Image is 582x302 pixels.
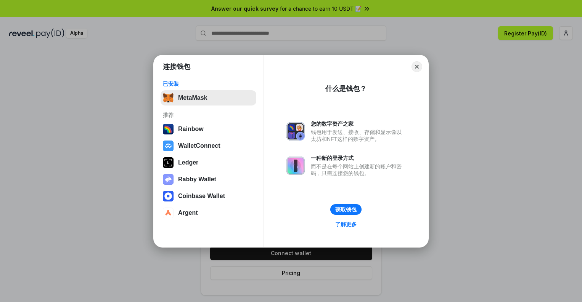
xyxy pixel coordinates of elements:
div: Rainbow [178,126,204,133]
img: svg+xml,%3Csvg%20xmlns%3D%22http%3A%2F%2Fwww.w3.org%2F2000%2Fsvg%22%20width%3D%2228%22%20height%3... [163,157,174,168]
button: Rainbow [161,121,256,137]
div: WalletConnect [178,142,220,149]
button: Coinbase Wallet [161,189,256,204]
h1: 连接钱包 [163,62,190,71]
img: svg+xml,%3Csvg%20xmlns%3D%22http%3A%2F%2Fwww.w3.org%2F2000%2Fsvg%22%20fill%3D%22none%22%20viewBox... [286,157,305,175]
button: Ledger [161,155,256,170]
button: MetaMask [161,90,256,105]
button: 获取钱包 [330,204,362,215]
img: svg+xml,%3Csvg%20fill%3D%22none%22%20height%3D%2233%22%20viewBox%3D%220%200%2035%2033%22%20width%... [163,93,174,103]
img: svg+xml,%3Csvg%20xmlns%3D%22http%3A%2F%2Fwww.w3.org%2F2000%2Fsvg%22%20fill%3D%22none%22%20viewBox... [163,174,174,185]
div: Rabby Wallet [178,176,216,183]
div: Argent [178,209,198,216]
div: 推荐 [163,112,254,118]
button: Close [412,61,422,72]
div: 一种新的登录方式 [311,155,405,161]
button: Argent [161,205,256,221]
img: svg+xml,%3Csvg%20xmlns%3D%22http%3A%2F%2Fwww.w3.org%2F2000%2Fsvg%22%20fill%3D%22none%22%20viewBox... [286,122,305,141]
div: Ledger [178,159,198,166]
div: Coinbase Wallet [178,193,225,200]
button: Rabby Wallet [161,172,256,187]
img: svg+xml,%3Csvg%20width%3D%2228%22%20height%3D%2228%22%20viewBox%3D%220%200%2028%2028%22%20fill%3D... [163,208,174,218]
button: WalletConnect [161,138,256,153]
div: 什么是钱包？ [325,84,367,93]
div: MetaMask [178,94,207,101]
a: 了解更多 [331,219,361,229]
img: svg+xml,%3Csvg%20width%3D%22120%22%20height%3D%22120%22%20viewBox%3D%220%200%20120%20120%22%20fil... [163,124,174,134]
div: 钱包用于发送、接收、存储和显示像以太坊和NFT这样的数字资产。 [311,129,405,142]
img: svg+xml,%3Csvg%20width%3D%2228%22%20height%3D%2228%22%20viewBox%3D%220%200%2028%2028%22%20fill%3D... [163,191,174,201]
div: 您的数字资产之家 [311,120,405,127]
div: 已安装 [163,80,254,87]
div: 而不是在每个网站上创建新的账户和密码，只需连接您的钱包。 [311,163,405,177]
img: svg+xml,%3Csvg%20width%3D%2228%22%20height%3D%2228%22%20viewBox%3D%220%200%2028%2028%22%20fill%3D... [163,141,174,151]
div: 了解更多 [335,221,357,228]
div: 获取钱包 [335,206,357,213]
